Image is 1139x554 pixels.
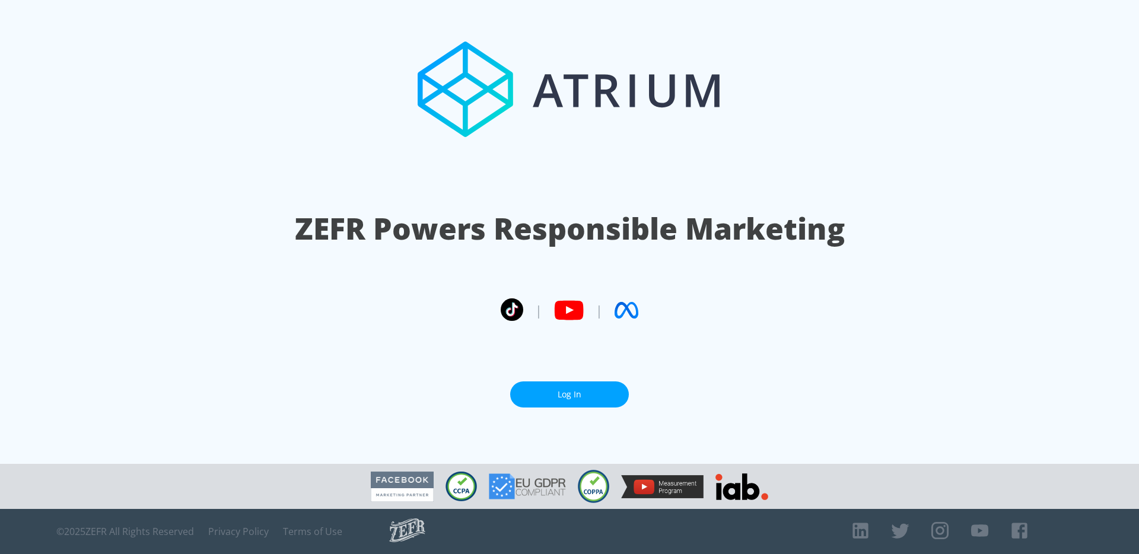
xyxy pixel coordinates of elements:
span: | [596,301,603,319]
a: Log In [510,381,629,408]
span: | [535,301,542,319]
img: IAB [715,473,768,500]
a: Privacy Policy [208,526,269,537]
span: © 2025 ZEFR All Rights Reserved [56,526,194,537]
h1: ZEFR Powers Responsible Marketing [295,208,845,249]
img: YouTube Measurement Program [621,475,704,498]
img: Facebook Marketing Partner [371,472,434,502]
a: Terms of Use [283,526,342,537]
img: CCPA Compliant [446,472,477,501]
img: COPPA Compliant [578,470,609,503]
img: GDPR Compliant [489,473,566,499]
